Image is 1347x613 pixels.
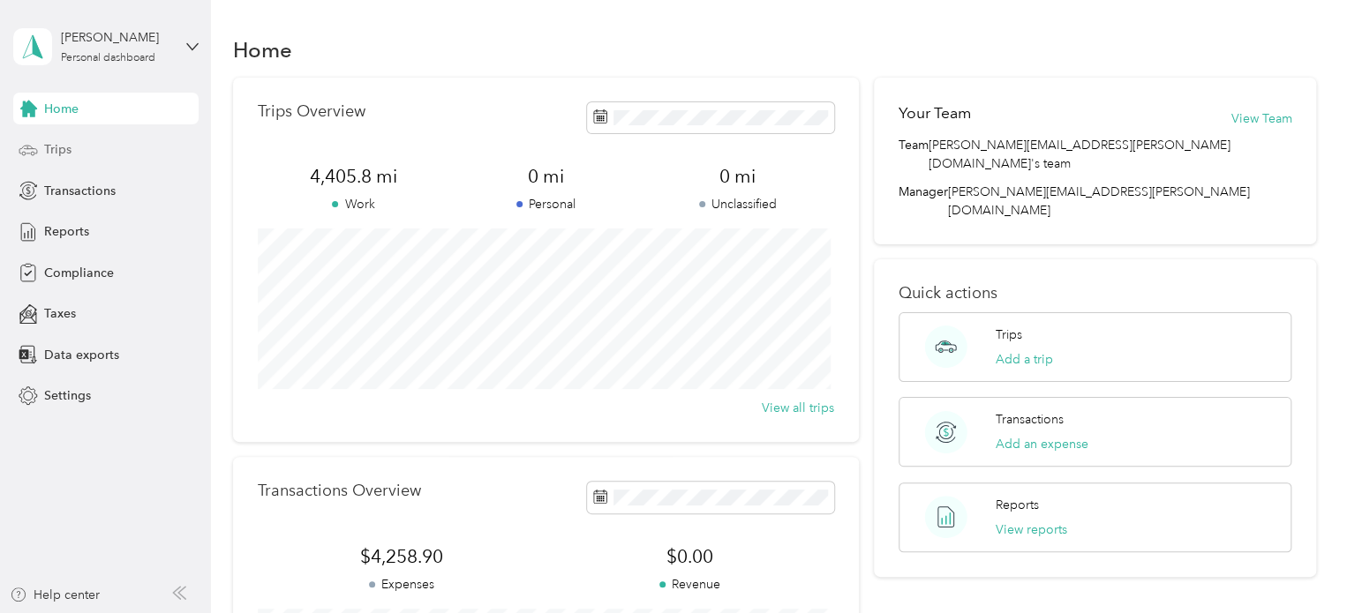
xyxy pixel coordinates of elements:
[546,575,833,594] p: Revenue
[546,544,833,569] span: $0.00
[258,102,365,121] p: Trips Overview
[929,136,1291,173] span: [PERSON_NAME][EMAIL_ADDRESS][PERSON_NAME][DOMAIN_NAME]'s team
[899,284,1291,303] p: Quick actions
[948,184,1250,218] span: [PERSON_NAME][EMAIL_ADDRESS][PERSON_NAME][DOMAIN_NAME]
[996,435,1088,453] button: Add an expense
[44,222,89,241] span: Reports
[258,164,450,189] span: 4,405.8 mi
[61,53,155,64] div: Personal dashboard
[899,102,971,124] h2: Your Team
[996,350,1053,369] button: Add a trip
[996,520,1067,539] button: View reports
[61,28,171,47] div: [PERSON_NAME]
[762,399,834,417] button: View all trips
[44,140,71,159] span: Trips
[258,482,421,500] p: Transactions Overview
[44,100,79,118] span: Home
[449,164,642,189] span: 0 mi
[996,325,1022,344] p: Trips
[44,304,76,323] span: Taxes
[258,575,546,594] p: Expenses
[258,544,546,569] span: $4,258.90
[44,264,114,282] span: Compliance
[996,496,1039,514] p: Reports
[899,183,948,220] span: Manager
[44,182,116,200] span: Transactions
[44,346,119,364] span: Data exports
[449,195,642,213] p: Personal
[10,586,100,604] button: Help center
[899,136,929,173] span: Team
[1248,514,1347,613] iframe: Everlance-gr Chat Button Frame
[258,195,450,213] p: Work
[996,410,1064,429] p: Transactions
[233,41,292,59] h1: Home
[1230,109,1291,128] button: View Team
[44,386,91,405] span: Settings
[642,164,834,189] span: 0 mi
[642,195,834,213] p: Unclassified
